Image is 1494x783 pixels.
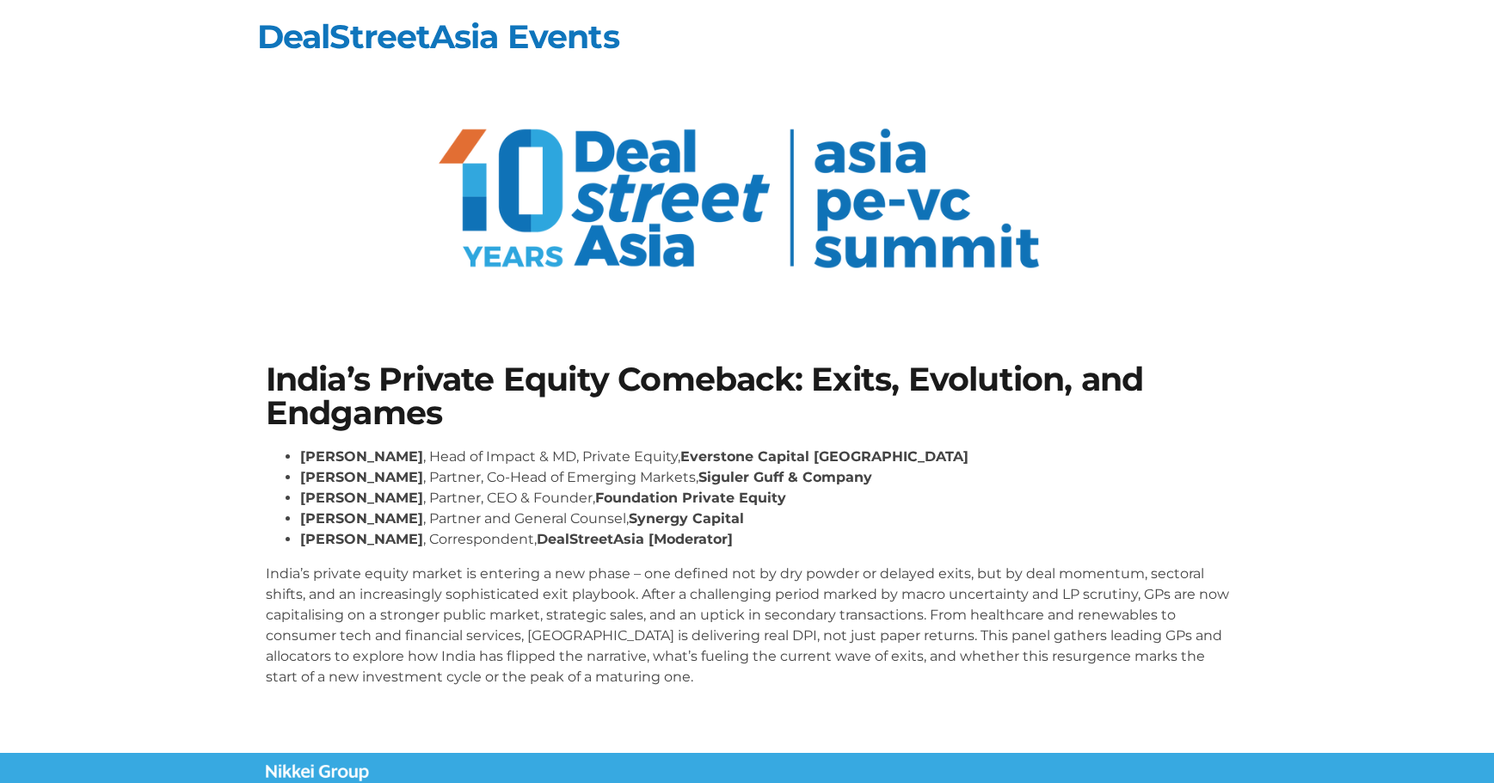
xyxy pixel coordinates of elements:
[698,469,872,485] strong: Siguler Guff & Company
[300,509,1229,529] li: , Partner and General Counsel,
[300,469,423,485] strong: [PERSON_NAME]
[300,448,423,465] strong: [PERSON_NAME]
[266,363,1229,429] h1: India’s Private Equity Comeback: Exits, Evolution, and Endgames
[300,510,423,527] strong: [PERSON_NAME]
[629,510,744,527] strong: Synergy Capital
[300,490,423,506] strong: [PERSON_NAME]
[300,467,1229,488] li: , Partner, Co-Head of Emerging Markets,
[266,764,369,781] img: Nikkei Group
[537,531,733,547] strong: DealStreetAsia [Moderator]
[257,16,619,57] a: DealStreetAsia Events
[266,564,1229,687] p: India’s private equity market is entering a new phase – one defined not by dry powder or delayed ...
[680,448,968,465] strong: Everstone Capital [GEOGRAPHIC_DATA]
[300,447,1229,467] li: , Head of Impact & MD, Private Equity,
[300,531,423,547] strong: [PERSON_NAME]
[300,488,1229,509] li: , Partner, CEO & Founder,
[300,529,1229,550] li: , Correspondent,
[595,490,786,506] strong: Foundation Private Equity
